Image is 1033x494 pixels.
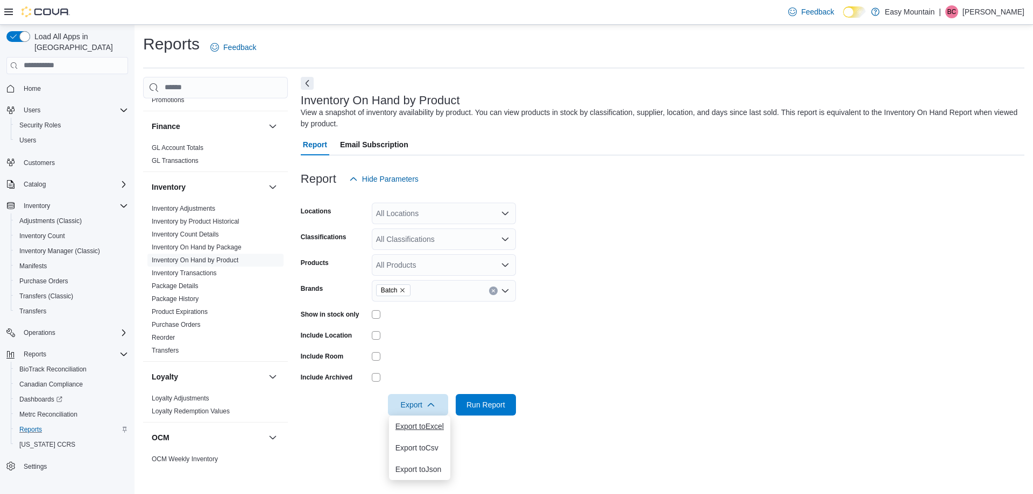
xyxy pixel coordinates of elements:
button: Manifests [11,259,132,274]
a: Reports [15,423,46,436]
span: Home [24,84,41,93]
a: BioTrack Reconciliation [15,363,91,376]
button: Open list of options [501,235,510,244]
a: Inventory Adjustments [152,205,215,212]
label: Include Location [301,331,352,340]
div: Inventory [143,202,288,361]
button: Finance [266,120,279,133]
span: Reports [24,350,46,359]
a: Inventory Manager (Classic) [15,245,104,257]
span: Reports [15,423,128,436]
span: Export [394,394,442,416]
span: Export to Excel [395,422,444,431]
span: Run Report [466,399,505,410]
span: Export to Json [395,465,444,474]
span: BioTrack Reconciliation [15,363,128,376]
label: Show in stock only [301,310,359,319]
a: Transfers [152,347,179,354]
span: Feedback [801,6,834,17]
span: [US_STATE] CCRS [19,440,75,449]
h3: Loyalty [152,371,178,382]
label: Locations [301,207,331,216]
a: Inventory Count Details [152,231,219,238]
a: Reorder [152,334,175,341]
span: Inventory On Hand by Product [152,256,238,264]
span: Batch [381,285,398,296]
span: Metrc Reconciliation [15,408,128,421]
span: Transfers (Classic) [15,290,128,303]
input: Dark Mode [843,6,866,18]
button: Clear input [489,287,498,295]
a: Inventory On Hand by Product [152,256,238,264]
a: Product Expirations [152,308,208,316]
button: Export toExcel [389,416,450,437]
span: Transfers [15,305,128,318]
a: Purchase Orders [152,321,201,328]
span: Security Roles [19,121,61,130]
button: Users [11,133,132,148]
button: Open list of options [501,261,510,269]
span: Settings [19,460,128,473]
h3: Inventory [152,182,186,192]
button: Canadian Compliance [11,377,132,392]
a: OCM Weekly Inventory [152,455,218,463]
span: BioTrack Reconciliation [19,365,87,374]
button: Next [301,77,314,90]
button: OCM [266,431,279,444]
span: Manifests [15,260,128,273]
button: Transfers (Classic) [11,289,132,304]
span: Catalog [19,178,128,191]
span: Report [303,134,327,155]
span: OCM Weekly Inventory [152,455,218,463]
button: Transfers [11,304,132,319]
span: Load All Apps in [GEOGRAPHIC_DATA] [30,31,128,53]
a: Package History [152,295,199,303]
h3: Finance [152,121,180,132]
a: Inventory Transactions [152,269,217,277]
a: Metrc Reconciliation [15,408,82,421]
button: Export [388,394,448,416]
span: Users [19,104,128,117]
button: Home [2,81,132,96]
button: Open list of options [501,287,510,295]
a: GL Account Totals [152,144,203,152]
button: Export toCsv [389,437,450,459]
span: Customers [19,155,128,169]
span: Settings [24,462,47,471]
a: Transfers [15,305,51,318]
button: OCM [152,432,264,443]
span: Purchase Orders [15,275,128,288]
a: Manifests [15,260,51,273]
span: Transfers [19,307,46,316]
span: Security Roles [15,119,128,132]
a: [US_STATE] CCRS [15,438,80,451]
span: Transfers [152,346,179,355]
button: Inventory Manager (Classic) [11,244,132,259]
span: Users [15,134,128,147]
a: Home [19,82,45,95]
button: Export toJson [389,459,450,480]
a: GL Transactions [152,157,199,164]
div: Loyalty [143,392,288,422]
button: BioTrack Reconciliation [11,362,132,377]
button: [US_STATE] CCRS [11,437,132,452]
a: Package Details [152,282,199,290]
a: Canadian Compliance [15,378,87,391]
span: Metrc Reconciliation [19,410,77,419]
span: BC [947,5,957,18]
button: Remove Batch from selection in this group [399,287,406,293]
div: Finance [143,141,288,171]
button: Adjustments (Classic) [11,213,132,228]
span: Dashboards [15,393,128,406]
span: Operations [24,328,55,337]
div: Ben Clements [945,5,958,18]
button: Inventory Count [11,228,132,244]
span: Batch [376,284,411,296]
a: Security Roles [15,119,65,132]
span: Reports [19,425,42,434]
